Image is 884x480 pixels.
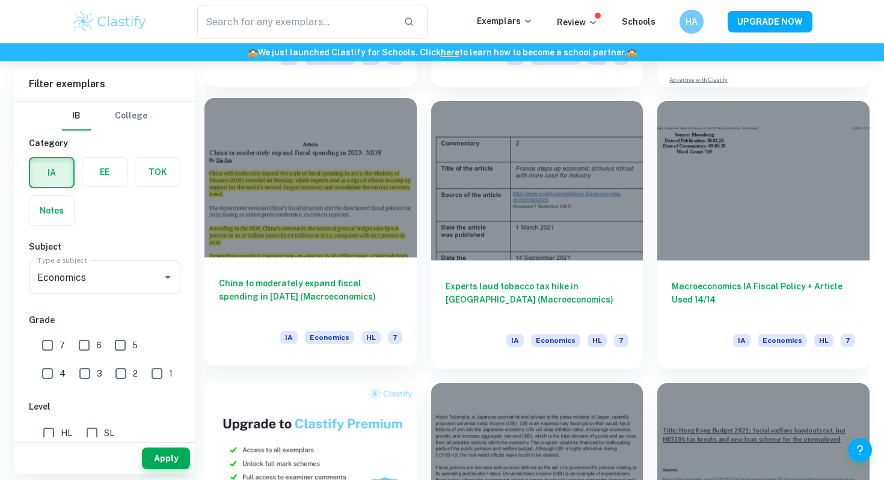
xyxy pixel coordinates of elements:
button: Apply [142,448,190,469]
a: China to moderately expand fiscal spending in [DATE] (Macroeconomics)IAEconomicsHL7 [204,101,417,368]
span: 3 [97,367,102,380]
button: UPGRADE NOW [728,11,812,32]
button: College [115,102,147,131]
button: EE [82,158,127,186]
button: IA [30,158,73,187]
input: Search for any exemplars... [197,5,394,38]
h6: China to moderately expand fiscal spending in [DATE] (Macroeconomics) [219,277,402,316]
span: 5 [132,339,138,352]
span: HL [588,334,607,347]
h6: We just launched Clastify for Schools. Click to learn how to become a school partner. [2,46,882,59]
span: 7 [60,339,65,352]
button: HA [680,10,704,34]
span: HL [361,331,381,344]
span: Economics [758,334,807,347]
button: Notes [29,196,74,225]
button: Open [159,269,176,286]
h6: Filter exemplars [14,67,195,101]
span: HL [61,426,72,440]
a: Schools [622,17,655,26]
span: Economics [305,331,354,344]
span: 4 [60,367,66,380]
h6: Experts laud tobacco tax hike in [GEOGRAPHIC_DATA] (Macroeconomics) [446,280,629,319]
span: 2 [133,367,138,380]
button: Help and Feedback [848,438,872,462]
span: HL [814,334,833,347]
h6: Category [29,137,180,150]
span: 6 [96,339,102,352]
span: 1 [169,367,173,380]
p: Exemplars [477,14,533,28]
div: Filter type choice [62,102,147,131]
span: 🏫 [248,48,258,57]
h6: HA [685,15,699,28]
h6: Grade [29,313,180,327]
span: 7 [614,334,628,347]
span: IA [506,334,524,347]
span: 7 [841,334,855,347]
a: Macroeconomics IA Fiscal Policy + Article Used 14/14IAEconomicsHL7 [657,101,870,368]
h6: Macroeconomics IA Fiscal Policy + Article Used 14/14 [672,280,855,319]
h6: Level [29,400,180,413]
span: IA [280,331,298,344]
label: Type a subject [37,255,87,265]
span: IA [733,334,750,347]
span: SL [104,426,114,440]
a: Experts laud tobacco tax hike in [GEOGRAPHIC_DATA] (Macroeconomics)IAEconomicsHL7 [431,101,643,368]
p: Review [557,16,598,29]
button: TOK [135,158,180,186]
span: 7 [388,331,402,344]
a: here [441,48,459,57]
span: Economics [531,334,580,347]
a: Advertise with Clastify [669,76,728,84]
h6: Subject [29,240,180,253]
span: 🏫 [627,48,637,57]
img: Clastify logo [72,10,148,34]
button: IB [62,102,91,131]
